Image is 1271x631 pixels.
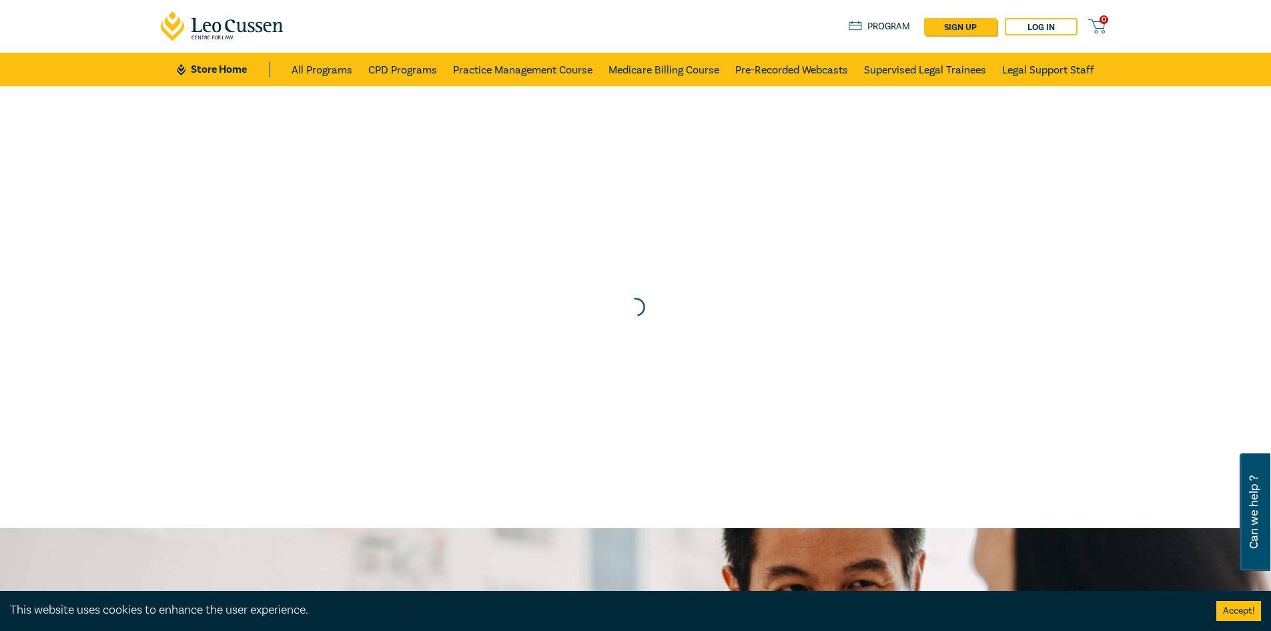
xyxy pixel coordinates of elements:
a: Supervised Legal Trainees [864,53,986,86]
button: Accept cookies [1216,601,1261,621]
a: CPD Programs [368,53,437,86]
a: Store Home [177,62,270,77]
a: sign up [924,18,997,35]
div: This website uses cookies to enhance the user experience. [10,602,1196,619]
a: Program [849,19,911,34]
a: Log in [1005,18,1078,35]
a: All Programs [292,53,352,86]
a: Practice Management Course [453,53,592,86]
a: Legal Support Staff [1002,53,1094,86]
a: Pre-Recorded Webcasts [735,53,848,86]
span: 0 [1100,15,1108,24]
span: Can we help ? [1248,461,1260,563]
a: Medicare Billing Course [608,53,719,86]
